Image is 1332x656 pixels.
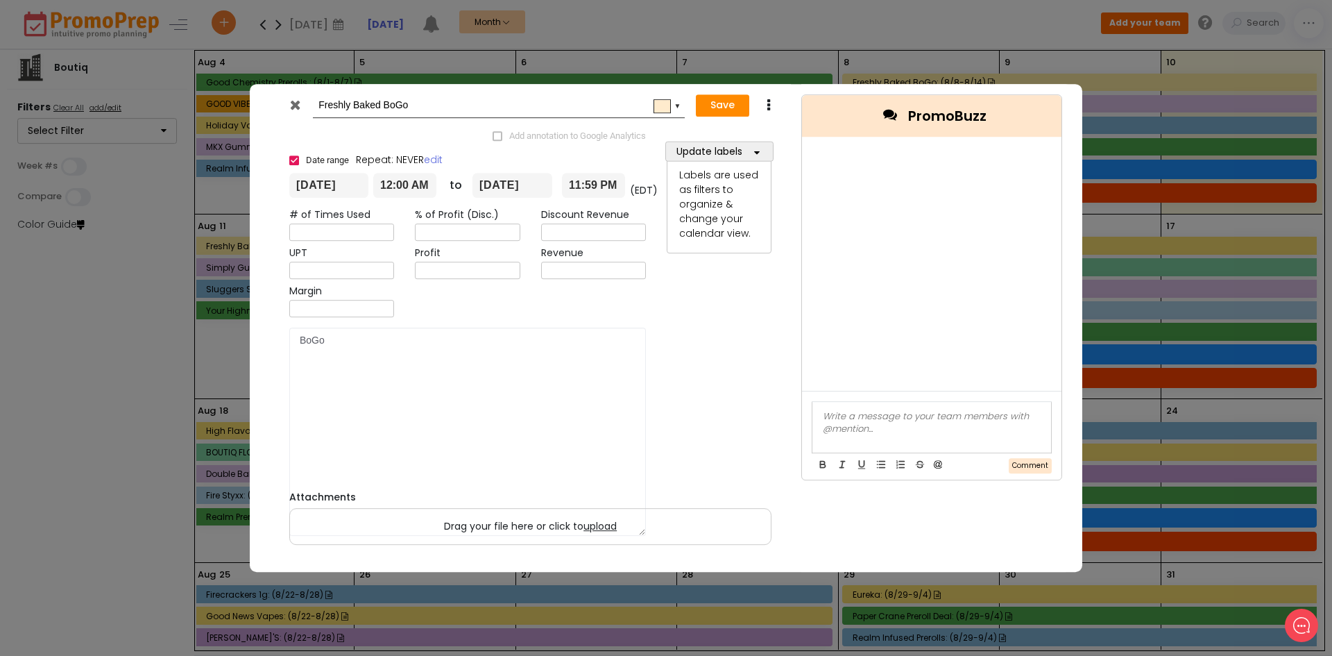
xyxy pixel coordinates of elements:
button: Save [696,94,749,117]
label: Revenue [541,246,583,261]
input: From date [289,174,368,199]
h2: What can we do to help? [21,92,257,115]
h6: Attachments [289,492,771,504]
label: Discount Revenue [541,208,629,223]
span: Repeat: NEVER [356,153,443,167]
span: PromoBuzz [908,106,987,126]
input: Add name... [318,93,674,118]
label: Margin [289,285,322,299]
input: End time [562,174,625,199]
div: Labels are used as filters to organize & change your calendar view. [679,168,759,241]
input: To date [472,174,552,199]
label: # of Times Used [289,208,370,223]
div: to [436,178,468,194]
span: Date range [306,155,349,167]
button: Comment [1009,458,1052,474]
span: upload [583,519,617,533]
div: (EDT) [625,184,656,199]
div: ▼ [674,99,681,110]
span: New conversation [89,148,166,159]
h1: Hello [PERSON_NAME]! [21,67,257,90]
input: Start time [373,174,436,199]
label: Drag your file here or click to [290,509,771,544]
label: UPT [289,246,307,261]
label: % of Profit (Disc.) [415,208,499,223]
button: Update labels [665,142,774,162]
iframe: gist-messenger-bubble-iframe [1285,609,1318,642]
label: Profit [415,246,441,261]
a: edit [424,153,443,167]
button: New conversation [22,140,256,167]
span: We run on Gist [116,485,176,494]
